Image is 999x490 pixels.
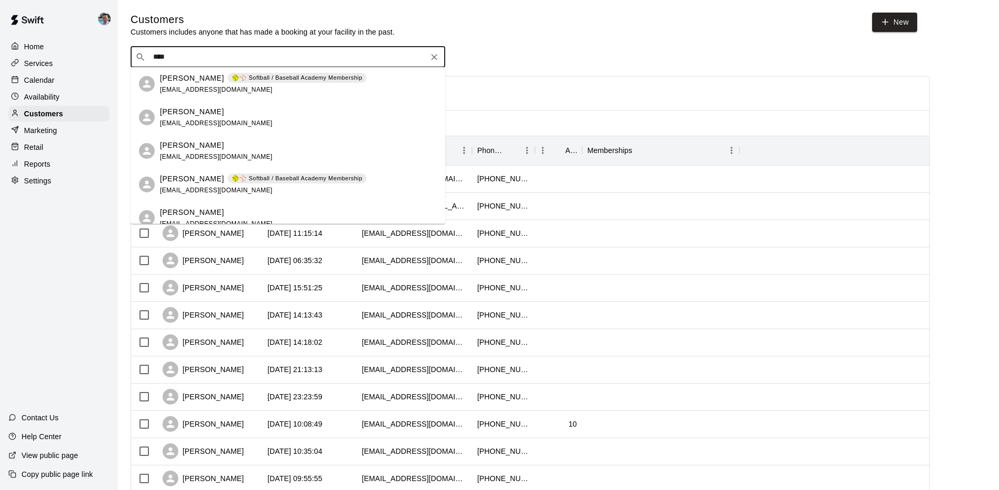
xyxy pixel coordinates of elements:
[163,225,244,241] div: [PERSON_NAME]
[24,75,55,85] p: Calendar
[8,106,110,122] div: Customers
[504,143,519,158] button: Sort
[24,176,51,186] p: Settings
[477,337,530,347] div: +17244662812
[872,13,917,32] a: New
[163,471,244,486] div: [PERSON_NAME]
[267,228,323,238] div: 2025-08-04 11:15:14
[8,139,110,155] a: Retail
[8,156,110,172] a: Reports
[160,119,273,127] span: [EMAIL_ADDRESS][DOMAIN_NAME]
[24,142,44,153] p: Retail
[24,125,57,136] p: Marketing
[139,177,155,192] div: Kamryn Kirchartz
[163,280,244,296] div: [PERSON_NAME]
[362,419,467,429] div: evanwilliams31@gmail.com
[362,337,467,347] div: morgie61305@yahoo.com
[22,431,61,442] p: Help Center
[362,473,467,484] div: leckman88@gmail.com
[477,364,530,375] div: +14129958776
[139,143,155,159] div: Chad Chronick
[163,443,244,459] div: [PERSON_NAME]
[472,136,535,165] div: Phone Number
[477,173,530,184] div: +17245944865
[477,419,530,429] div: +14125272853
[160,153,273,160] span: [EMAIL_ADDRESS][DOMAIN_NAME]
[139,210,155,226] div: Luca Logero
[8,56,110,71] a: Services
[267,337,323,347] div: 2025-07-09 14:18:02
[160,106,224,117] p: [PERSON_NAME]
[22,412,59,423] p: Contact Us
[8,39,110,55] a: Home
[267,391,323,402] div: 2025-07-04 23:23:59
[362,228,467,238] div: macioce244@gmail.com
[163,362,244,377] div: [PERSON_NAME]
[427,50,442,64] button: Clear
[477,391,530,402] div: +14127284889
[24,58,53,69] p: Services
[163,307,244,323] div: [PERSON_NAME]
[477,136,504,165] div: Phone Number
[24,108,63,119] p: Customers
[267,310,323,320] div: 2025-07-16 14:13:43
[160,207,224,218] p: [PERSON_NAME]
[163,416,244,432] div: [PERSON_NAME]
[519,143,535,158] button: Menu
[362,310,467,320] div: anniemcmillen@hotmail.com
[267,255,323,266] div: 2025-07-22 06:35:32
[131,47,445,68] div: Search customers by name or email
[477,282,530,293] div: +17244540711
[362,391,467,402] div: krosky415@gmail.com
[267,419,323,429] div: 2025-06-26 10:08:49
[568,419,577,429] div: 10
[8,89,110,105] a: Availability
[96,8,118,29] div: Ryan Goehring
[160,86,273,93] span: [EMAIL_ADDRESS][DOMAIN_NAME]
[477,228,530,238] div: +17245946262
[477,446,530,456] div: +17244545317
[477,201,530,211] div: +17248593648
[362,446,467,456] div: lexusswitzer@gmail.com
[8,173,110,189] a: Settings
[160,73,224,84] p: [PERSON_NAME]
[267,446,323,456] div: 2025-06-23 10:35:04
[587,136,632,165] div: Memberships
[232,174,362,183] p: 🥎⚾ Softball / Baseball Academy Membership
[8,123,110,138] a: Marketing
[362,364,467,375] div: fgw322@yahoo.com
[456,143,472,158] button: Menu
[267,364,323,375] div: 2025-07-07 21:13:13
[131,27,395,37] p: Customers includes anyone that has made a booking at your facility in the past.
[535,136,582,165] div: Age
[565,136,577,165] div: Age
[131,13,395,27] h5: Customers
[267,473,323,484] div: 2025-06-23 09:55:55
[160,220,273,227] span: [EMAIL_ADDRESS][DOMAIN_NAME]
[24,41,44,52] p: Home
[362,282,467,293] div: aberger0729@gmail.com
[160,173,224,184] p: [PERSON_NAME]
[551,143,565,158] button: Sort
[22,469,93,480] p: Copy public page link
[477,310,530,320] div: +17249803888
[22,450,78,461] p: View public page
[24,159,50,169] p: Reports
[163,389,244,405] div: [PERSON_NAME]
[139,110,155,125] div: Chad Logero
[477,255,530,266] div: +17246728389
[8,72,110,88] a: Calendar
[582,136,739,165] div: Memberships
[163,253,244,268] div: [PERSON_NAME]
[632,143,647,158] button: Sort
[163,334,244,350] div: [PERSON_NAME]
[267,282,323,293] div: 2025-07-19 15:51:25
[160,187,273,194] span: [EMAIL_ADDRESS][DOMAIN_NAME]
